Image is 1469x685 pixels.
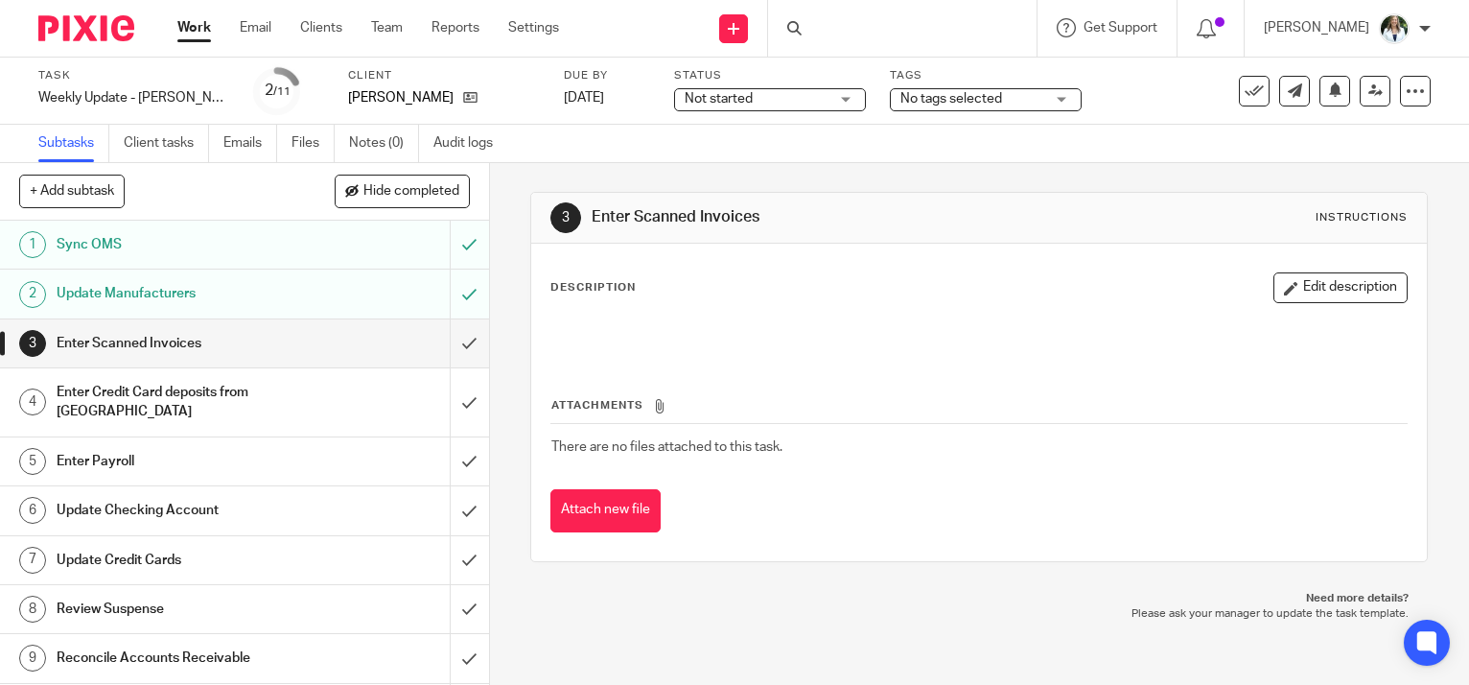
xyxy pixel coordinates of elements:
[57,279,306,308] h1: Update Manufacturers
[19,281,46,308] div: 2
[19,596,46,623] div: 8
[1264,18,1369,37] p: [PERSON_NAME]
[291,125,335,162] a: Files
[549,591,1409,606] p: Need more details?
[363,184,459,200] span: Hide completed
[508,18,559,37] a: Settings
[19,231,46,258] div: 1
[674,68,866,83] label: Status
[177,18,211,37] a: Work
[890,68,1082,83] label: Tags
[564,68,650,83] label: Due by
[38,125,109,162] a: Subtasks
[551,400,643,411] span: Attachments
[57,546,306,575] h1: Update Credit Cards
[265,80,291,102] div: 2
[38,68,230,83] label: Task
[19,389,46,415] div: 4
[371,18,403,37] a: Team
[57,378,306,427] h1: Enter Credit Card deposits from [GEOGRAPHIC_DATA]
[57,230,306,259] h1: Sync OMS
[349,125,419,162] a: Notes (0)
[19,497,46,524] div: 6
[19,645,46,672] div: 9
[1316,210,1408,225] div: Instructions
[19,448,46,475] div: 5
[1379,13,1410,44] img: Robynn%20Maedl%20-%202025.JPG
[57,644,306,673] h1: Reconcile Accounts Receivable
[348,68,540,83] label: Client
[1273,272,1408,303] button: Edit description
[240,18,271,37] a: Email
[900,92,1002,106] span: No tags selected
[564,91,604,105] span: [DATE]
[38,88,230,107] div: Weekly Update - Harrell
[300,18,342,37] a: Clients
[550,489,661,532] button: Attach new file
[223,125,277,162] a: Emails
[57,496,306,525] h1: Update Checking Account
[550,280,636,295] p: Description
[124,125,209,162] a: Client tasks
[1084,21,1157,35] span: Get Support
[57,329,306,358] h1: Enter Scanned Invoices
[38,88,230,107] div: Weekly Update - [PERSON_NAME]
[38,15,134,41] img: Pixie
[433,125,507,162] a: Audit logs
[57,447,306,476] h1: Enter Payroll
[549,606,1409,622] p: Please ask your manager to update the task template.
[551,440,782,454] span: There are no files attached to this task.
[592,207,1020,227] h1: Enter Scanned Invoices
[57,595,306,624] h1: Review Suspense
[550,202,581,233] div: 3
[685,92,753,106] span: Not started
[273,86,291,97] small: /11
[19,175,125,207] button: + Add subtask
[19,547,46,574] div: 7
[431,18,479,37] a: Reports
[19,330,46,357] div: 3
[348,88,454,107] p: [PERSON_NAME]
[335,175,470,207] button: Hide completed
